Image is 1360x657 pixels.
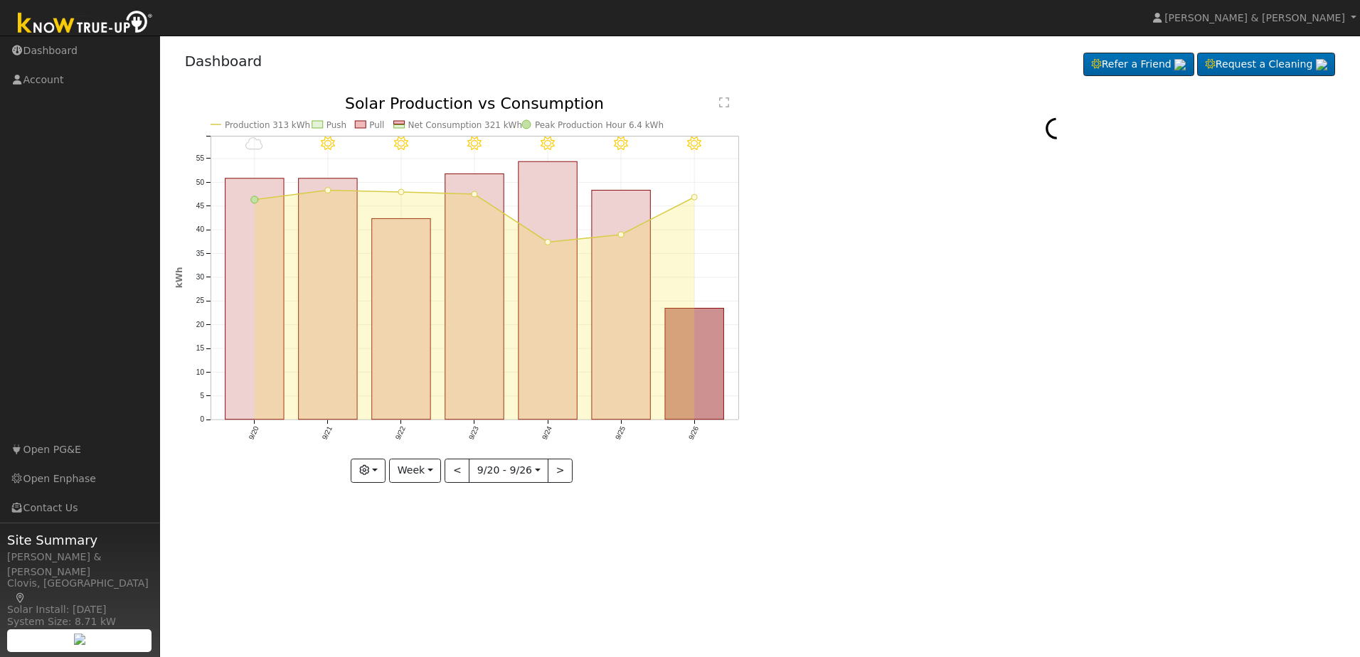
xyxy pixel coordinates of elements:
[1174,59,1186,70] img: retrieve
[14,592,27,604] a: Map
[1197,53,1335,77] a: Request a Cleaning
[7,550,152,579] div: [PERSON_NAME] & [PERSON_NAME]
[7,530,152,550] span: Site Summary
[74,634,85,645] img: retrieve
[7,614,152,629] div: System Size: 8.71 kW
[1316,59,1327,70] img: retrieve
[1083,53,1194,77] a: Refer a Friend
[185,53,262,70] a: Dashboard
[1164,12,1345,23] span: [PERSON_NAME] & [PERSON_NAME]
[7,602,152,617] div: Solar Install: [DATE]
[7,576,152,606] div: Clovis, [GEOGRAPHIC_DATA]
[11,8,160,40] img: Know True-Up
